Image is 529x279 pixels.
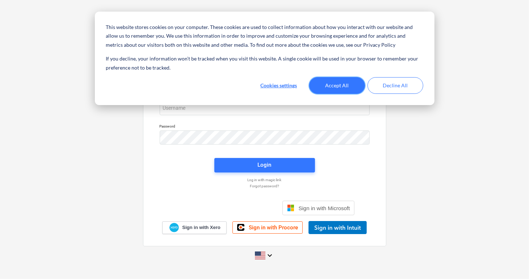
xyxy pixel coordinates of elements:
[368,77,423,94] button: Decline All
[309,77,365,94] button: Accept All
[493,244,529,279] iframe: Chat Widget
[265,251,274,260] i: keyboard_arrow_down
[232,221,303,234] a: Sign in with Procore
[156,184,373,188] a: Forgot password?
[249,224,298,231] span: Sign in with Procore
[106,23,423,50] p: This website stores cookies on your computer. These cookies are used to collect information about...
[251,77,307,94] button: Cookies settings
[169,223,179,233] img: Xero logo
[171,200,280,216] iframe: Prisijungimas naudojant „Google“ mygtuką
[95,12,434,105] div: Cookie banner
[214,158,315,172] button: Login
[162,221,227,234] a: Sign in with Xero
[160,101,370,115] input: Username
[156,178,373,182] a: Log in with magic link
[160,124,370,130] p: Password
[287,204,294,212] img: Microsoft logo
[182,224,220,231] span: Sign in with Xero
[258,160,272,170] div: Login
[106,54,423,72] p: If you decline, your information won’t be tracked when you visit this website. A single cookie wi...
[299,205,350,211] span: Sign in with Microsoft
